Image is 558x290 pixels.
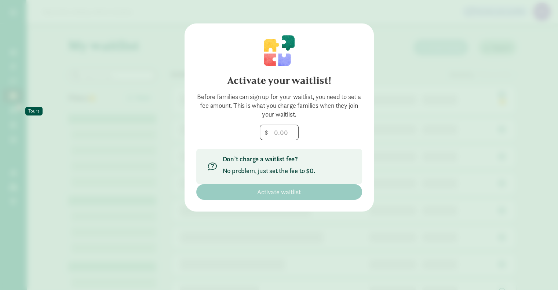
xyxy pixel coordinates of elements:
div: Tours [28,107,40,115]
iframe: Chat Widget [521,255,558,290]
h4: Activate your waitlist! [196,75,362,87]
button: Activate waitlist [196,184,362,200]
div: Before families can sign up for your waitlist, you need to set a fee amount. This is what you cha... [196,92,362,119]
p: Don’t charge a waitlist fee? [223,155,316,164]
span: Activate waitlist [257,187,301,197]
p: No problem, just set the fee to $0. [223,166,316,175]
input: 0.00 [260,125,298,140]
img: illustration-puzzle.svg [264,35,295,66]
